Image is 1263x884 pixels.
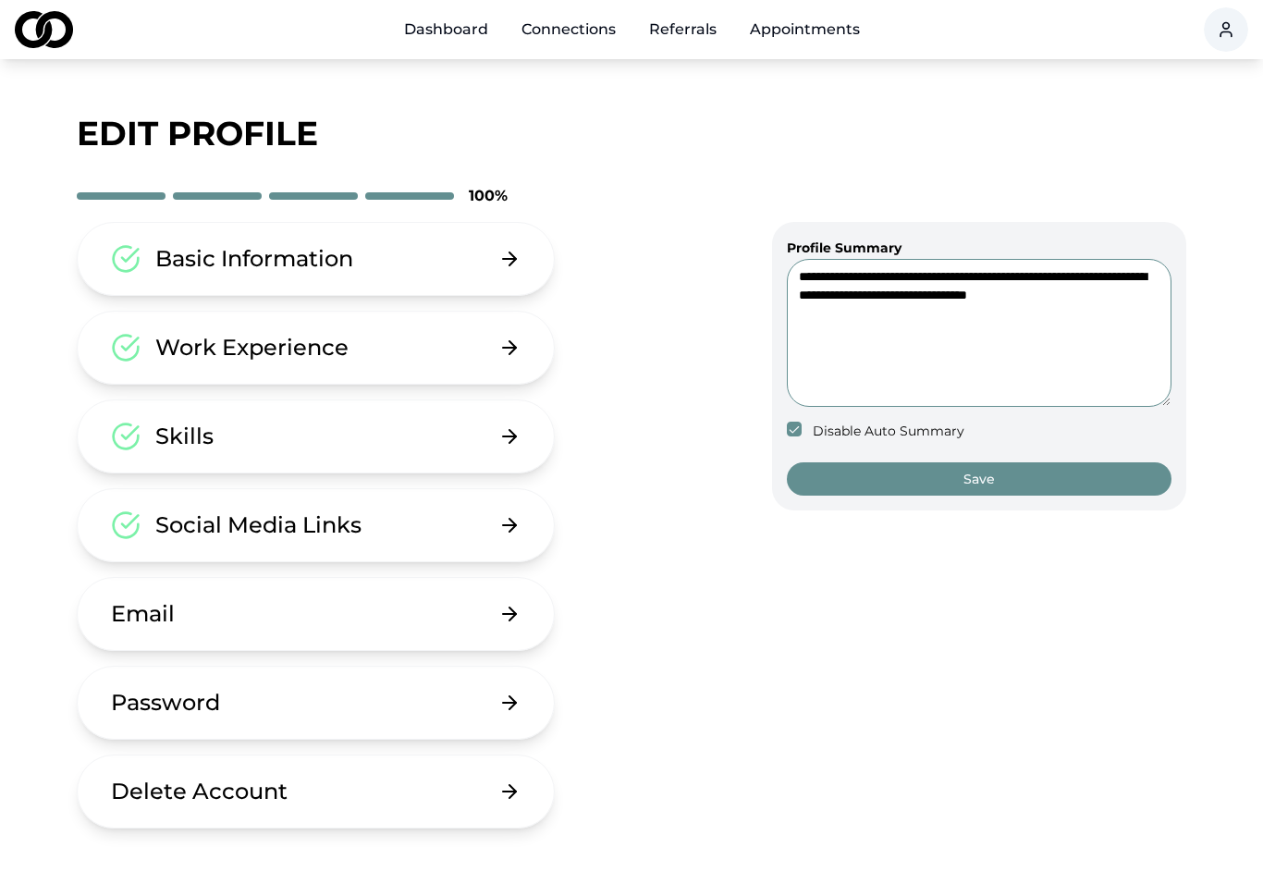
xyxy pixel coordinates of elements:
button: Basic Information [77,222,555,296]
div: Skills [155,422,214,451]
label: Disable Auto Summary [813,422,964,440]
div: Email [111,599,175,629]
nav: Main [389,11,875,48]
div: edit profile [77,115,1186,152]
button: Skills [77,399,555,473]
button: Save [787,462,1171,496]
div: Social Media Links [155,510,362,540]
div: Password [111,688,220,718]
div: Delete Account [111,777,288,806]
div: Work Experience [155,333,349,362]
img: logo [15,11,73,48]
a: Connections [507,11,631,48]
div: 100 % [469,185,508,207]
button: Email [77,577,555,651]
div: Basic Information [155,244,353,274]
button: Password [77,666,555,740]
label: Profile Summary [787,239,901,256]
a: Dashboard [389,11,503,48]
button: Delete Account [77,755,555,829]
button: Work Experience [77,311,555,385]
button: Social Media Links [77,488,555,562]
a: Appointments [735,11,875,48]
a: Referrals [634,11,731,48]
